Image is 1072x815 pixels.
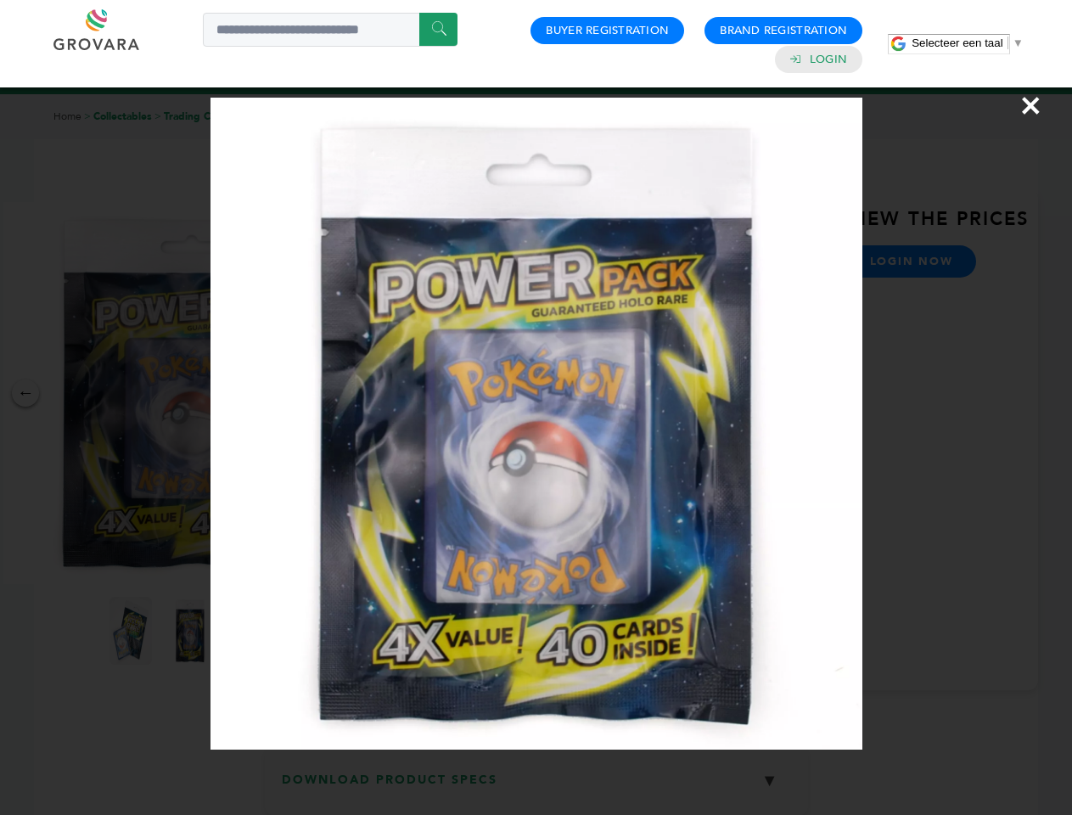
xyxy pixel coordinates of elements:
a: Login [810,52,847,67]
span: ▼ [1013,37,1024,49]
a: Selecteer een taal​ [912,37,1024,49]
span: ​ [1007,37,1008,49]
a: Brand Registration [720,23,847,38]
span: Selecteer een taal [912,37,1002,49]
span: × [1019,81,1042,129]
input: Search a product or brand... [203,13,457,47]
a: Buyer Registration [546,23,669,38]
img: Image Preview [210,98,862,750]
